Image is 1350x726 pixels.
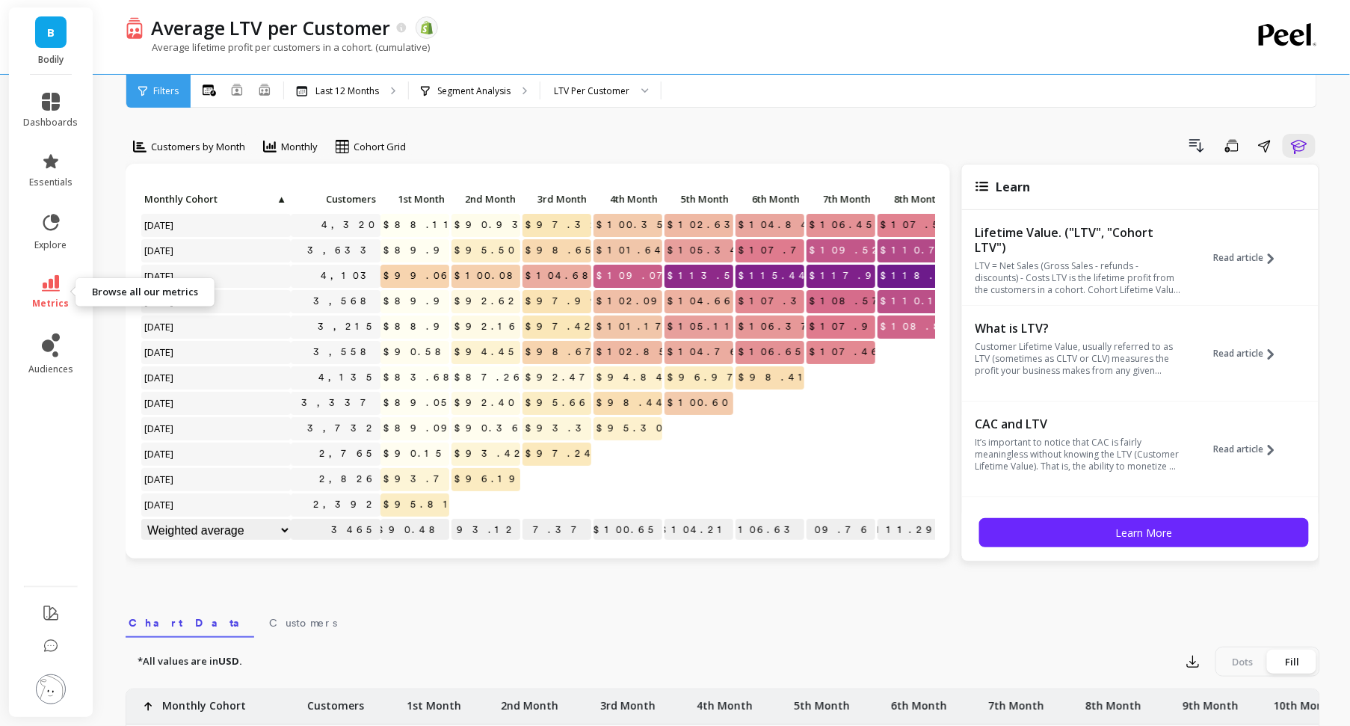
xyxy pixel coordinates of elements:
p: 4th Month [594,188,662,209]
span: $89.05 [380,392,455,414]
span: metrics [33,298,70,310]
span: $98.41 [736,366,814,389]
div: Toggle SortBy [735,188,806,212]
a: 4,103 [318,265,380,287]
span: $95.81 [380,493,459,516]
span: $104.84 [736,214,816,236]
span: $93.42 [451,443,528,465]
span: Filters [153,85,179,97]
span: $104.68 [523,265,602,287]
span: $102.09 [594,290,671,313]
span: [DATE] [141,239,178,262]
span: explore [35,239,67,251]
span: [DATE] [141,265,178,287]
span: essentials [29,176,73,188]
div: Fill [1268,650,1317,674]
span: $107.53 [878,214,963,236]
span: $106.65 [736,341,810,363]
p: 4th Month [697,689,753,713]
span: $90.36 [451,417,526,440]
span: [DATE] [141,417,178,440]
p: 3465 [291,519,380,541]
span: $97.32 [523,214,605,236]
span: [DATE] [141,214,178,236]
p: *All values are in [138,654,242,669]
img: profile picture [36,674,66,704]
span: [DATE] [141,366,178,389]
p: It’s important to notice that CAC is fairly meaningless without knowing the LTV (Customer Lifetim... [975,437,1181,473]
p: 1st Month [407,689,461,713]
p: What is LTV? [975,321,1181,336]
div: Toggle SortBy [877,188,948,212]
div: Dots [1218,650,1268,674]
span: $104.76 [665,341,745,363]
p: Last 12 Months [315,85,379,97]
span: $90.93 [451,214,532,236]
span: $93.76 [380,468,463,490]
span: 2nd Month [454,193,516,205]
span: $104.66 [665,290,739,313]
span: $107.70 [736,239,819,262]
span: 4th Month [597,193,658,205]
span: 8th Month [881,193,942,205]
p: $100.65 [594,519,662,541]
p: 7th Month [988,689,1044,713]
a: 2,765 [316,443,380,465]
span: $98.44 [594,392,671,414]
span: [DATE] [141,392,178,414]
span: Customers by Month [151,140,245,154]
p: Customers [291,188,380,209]
span: $89.09 [380,417,461,440]
span: $88.11 [380,214,460,236]
span: Read article [1214,443,1264,455]
div: Toggle SortBy [380,188,451,212]
span: $92.62 [451,290,523,313]
span: $100.08 [451,265,527,287]
span: $96.19 [451,468,529,490]
span: Learn [996,179,1031,195]
span: $83.68 [380,366,463,389]
span: $97.24 [523,443,599,465]
span: $101.17 [594,316,676,338]
span: $113.55 [665,265,748,287]
span: audiences [28,363,73,375]
span: $107.46 [807,341,886,363]
p: LTV = Net Sales (Gross Sales - refunds - discounts) - Costs LTV is the lifetime profit from the c... [975,260,1181,296]
span: $115.44 [736,265,813,287]
a: 2,392 [310,493,380,516]
p: Bodily [24,54,78,66]
a: 3,633 [304,239,380,262]
span: $109.07 [594,265,677,287]
span: $108.89 [878,316,970,338]
p: $90.48 [380,519,449,541]
span: $102.85 [594,341,674,363]
span: $106.37 [736,316,822,338]
span: Chart Data [129,615,251,630]
p: 5th Month [665,188,733,209]
span: $106.45 [807,214,881,236]
a: 3,215 [315,316,380,338]
span: $101.64 [594,239,669,262]
span: $95.66 [523,392,594,414]
a: 3,337 [298,392,380,414]
p: 1st Month [380,188,449,209]
p: Customers [307,689,364,713]
span: $99.06 [380,265,455,287]
p: $106.63 [736,519,804,541]
span: $109.52 [807,239,887,262]
span: $92.47 [523,366,600,389]
span: $110.70 [878,239,957,262]
span: $100.35 [594,214,671,236]
p: 9th Month [1183,689,1239,713]
p: 10th Month [1274,689,1336,713]
a: 3,568 [310,290,380,313]
span: $110.16 [878,290,954,313]
p: $93.12 [451,519,520,541]
span: $108.57 [807,290,893,313]
p: 8th Month [1085,689,1141,713]
div: Toggle SortBy [593,188,664,212]
span: Customers [269,615,337,630]
img: api.shopify.svg [420,21,434,34]
span: $100.60 [665,392,734,414]
p: 8th Month [878,188,946,209]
